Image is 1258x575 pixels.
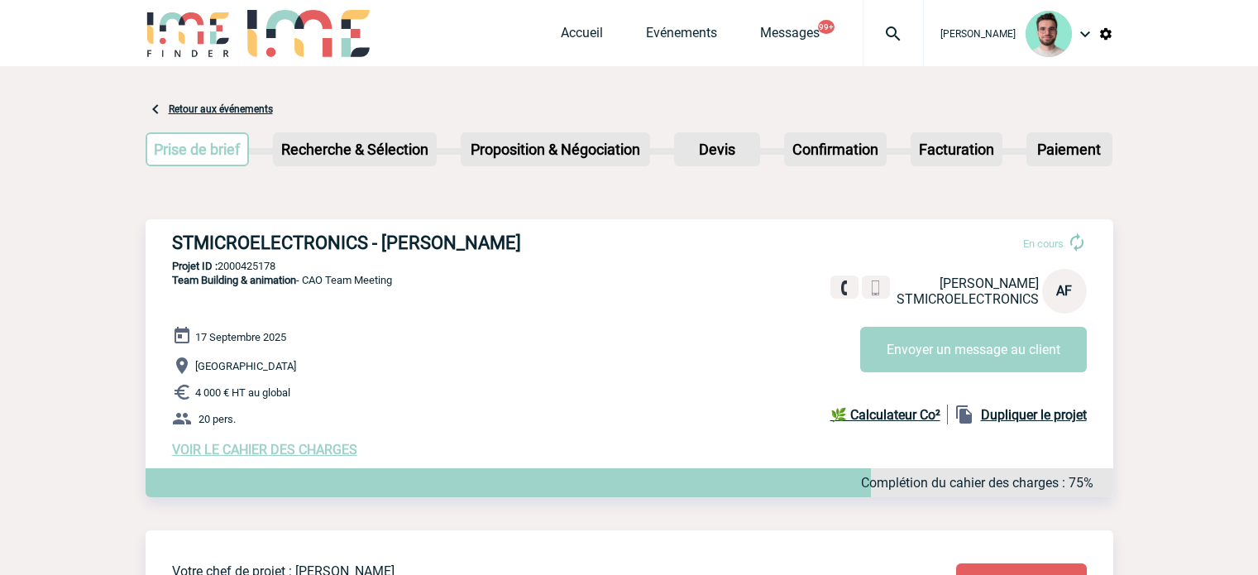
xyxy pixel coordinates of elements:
[1056,283,1072,299] span: AF
[199,413,236,425] span: 20 pers.
[940,276,1039,291] span: [PERSON_NAME]
[147,134,248,165] p: Prise de brief
[172,274,296,286] span: Team Building & animation
[837,280,852,295] img: fixe.png
[676,134,758,165] p: Devis
[818,20,835,34] button: 99+
[195,331,286,343] span: 17 Septembre 2025
[954,405,974,424] img: file_copy-black-24dp.png
[172,232,668,253] h3: STMICROELECTRONICS - [PERSON_NAME]
[172,260,218,272] b: Projet ID :
[1028,134,1111,165] p: Paiement
[146,260,1113,272] p: 2000425178
[1023,237,1064,250] span: En cours
[462,134,648,165] p: Proposition & Négociation
[868,280,883,295] img: portable.png
[195,360,296,372] span: [GEOGRAPHIC_DATA]
[172,442,357,458] a: VOIR LE CAHIER DES CHARGES
[940,28,1016,40] span: [PERSON_NAME]
[195,386,290,399] span: 4 000 € HT au global
[897,291,1039,307] span: STMICROELECTRONICS
[172,274,392,286] span: - CAO Team Meeting
[860,327,1087,372] button: Envoyer un message au client
[981,407,1087,423] b: Dupliquer le projet
[912,134,1001,165] p: Facturation
[646,25,717,48] a: Evénements
[1026,11,1072,57] img: 121547-2.png
[830,407,940,423] b: 🌿 Calculateur Co²
[786,134,885,165] p: Confirmation
[561,25,603,48] a: Accueil
[275,134,435,165] p: Recherche & Sélection
[146,10,232,57] img: IME-Finder
[169,103,273,115] a: Retour aux événements
[760,25,820,48] a: Messages
[830,405,948,424] a: 🌿 Calculateur Co²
